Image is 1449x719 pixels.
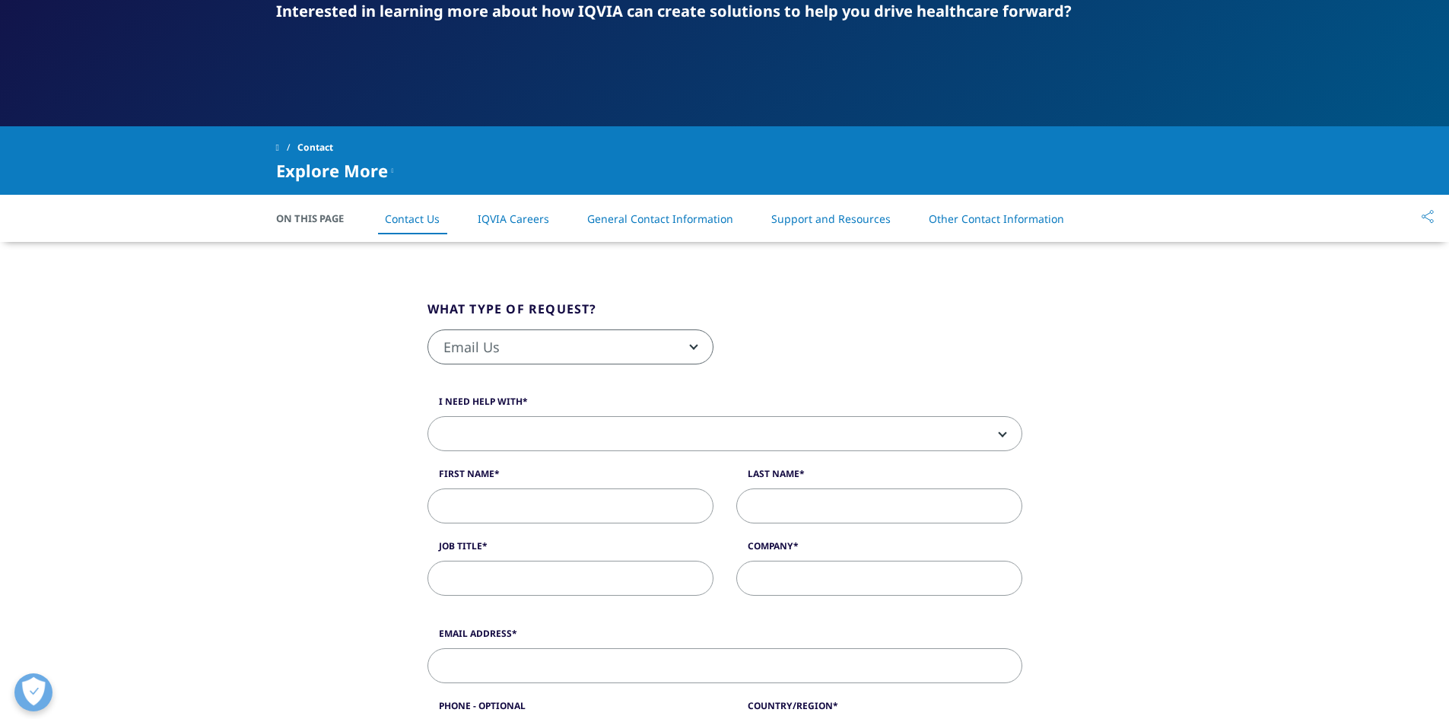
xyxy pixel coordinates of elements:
[14,673,52,711] button: Open Preferences
[771,212,891,226] a: Support and Resources
[736,539,1022,561] label: Company
[427,539,713,561] label: Job Title
[736,467,1022,488] label: Last Name
[427,467,713,488] label: First Name
[276,1,1174,22] div: Interested in learning more about how IQVIA can create solutions to help you drive healthcare for...
[428,330,713,365] span: Email Us
[427,627,1022,648] label: Email Address
[427,329,713,364] span: Email Us
[929,212,1064,226] a: Other Contact Information
[427,395,1022,416] label: I need help with
[587,212,733,226] a: General Contact Information
[276,211,360,226] span: On This Page
[427,300,597,329] legend: What type of request?
[297,134,333,161] span: Contact
[385,212,440,226] a: Contact Us
[276,161,388,180] span: Explore More
[478,212,549,226] a: IQVIA Careers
